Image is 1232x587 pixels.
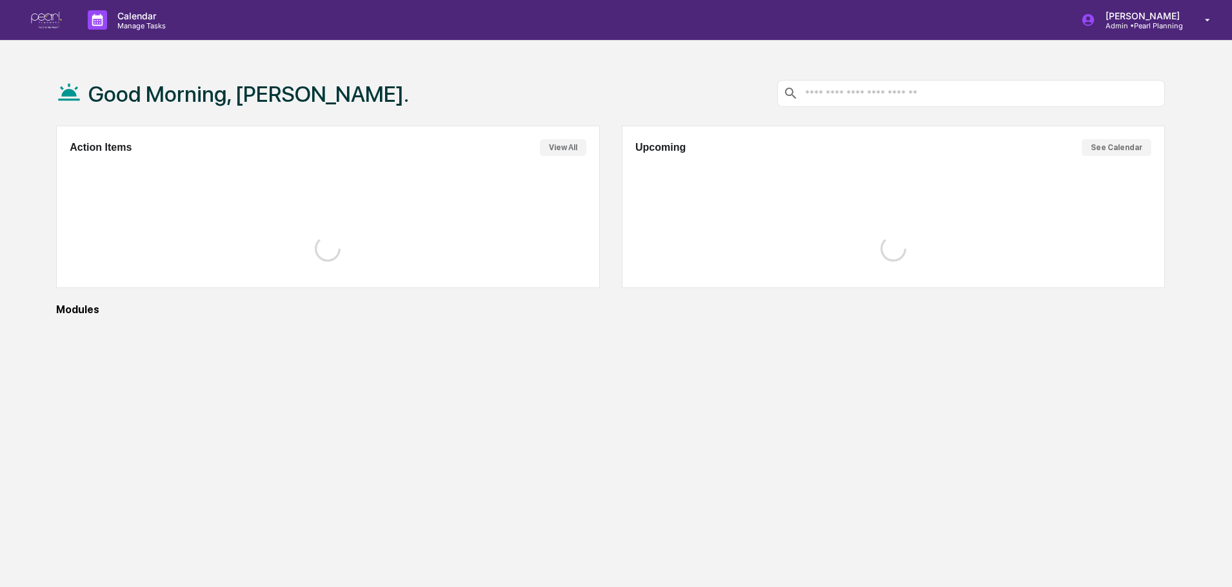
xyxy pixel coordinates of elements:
[88,81,409,107] h1: Good Morning, [PERSON_NAME].
[1095,10,1186,21] p: [PERSON_NAME]
[70,142,132,153] h2: Action Items
[107,10,172,21] p: Calendar
[635,142,686,153] h2: Upcoming
[107,21,172,30] p: Manage Tasks
[31,12,62,29] img: logo
[1095,21,1186,30] p: Admin • Pearl Planning
[56,303,1165,316] div: Modules
[540,139,586,156] button: View All
[1082,139,1151,156] button: See Calendar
